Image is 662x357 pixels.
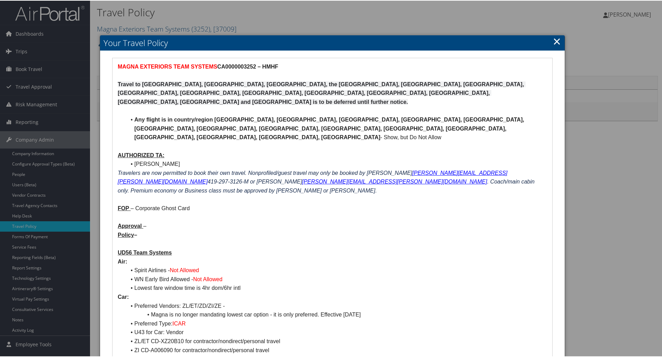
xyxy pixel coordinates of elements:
[118,152,164,158] u: AUTHORIZED TA:
[118,293,129,299] strong: Car:
[126,345,547,354] li: ZI CD-A006090 for contractor/nondirect/personal travel
[126,115,547,141] li: - Show, but Do Not Allow
[217,63,278,69] strong: CA0000003252 – HMHF
[126,274,547,283] li: WN Early Bird Allowed -
[118,203,547,212] p: – Corporate Ghost Card
[241,98,408,104] strong: and [GEOGRAPHIC_DATA] is to be deferred until further notice.
[193,276,223,282] span: Not Allowed
[118,169,508,184] a: [PERSON_NAME][EMAIL_ADDRESS][PERSON_NAME][DOMAIN_NAME]
[118,231,137,237] strong: –
[118,231,134,237] u: Policy
[126,283,547,292] li: Lowest fare window time is 4hr dom/6hr intl
[170,267,199,273] span: Not Allowed
[126,301,547,310] li: Preferred Vendors: ZL/ET/ZD/ZI/ZE -
[118,222,142,228] u: Approval
[134,116,526,140] strong: Any flight is in country/region [GEOGRAPHIC_DATA], [GEOGRAPHIC_DATA], [GEOGRAPHIC_DATA], [GEOGRAP...
[126,310,547,319] li: Magna is no longer mandating lowest car option - it is only preferred. Effective [DATE]
[118,221,547,230] p: –
[118,169,412,175] em: Travelers are now permitted to book their own travel. Nonprofiled/guest travel may only be booked...
[126,327,547,336] li: U43 for Car: Vendor
[118,249,172,255] u: UD56 Team Systems
[118,63,217,69] strong: MAGNA EXTERIORS TEAM SYSTEMS
[172,320,186,326] span: ICAR
[126,159,547,168] li: [PERSON_NAME]
[126,265,547,274] li: Spirit Airlines -
[118,81,526,104] strong: Travel to [GEOGRAPHIC_DATA], [GEOGRAPHIC_DATA], [GEOGRAPHIC_DATA], the [GEOGRAPHIC_DATA], [GEOGRA...
[553,34,561,47] a: Close
[100,35,565,50] h2: Your Travel Policy
[126,319,547,328] li: Preferred Type:
[126,336,547,345] li: ZL/ET CD-XZ20B10 for contractor/nondirect/personal travel
[118,205,129,211] u: FOP
[302,178,487,184] a: [PERSON_NAME][EMAIL_ADDRESS][PERSON_NAME][DOMAIN_NAME]
[118,258,127,264] strong: Air:
[208,178,302,184] em: 419-297-3126-M or [PERSON_NAME]
[118,178,536,193] em: . Coach/main cabin only. Premium economy or Business class must be approved by [PERSON_NAME] or [...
